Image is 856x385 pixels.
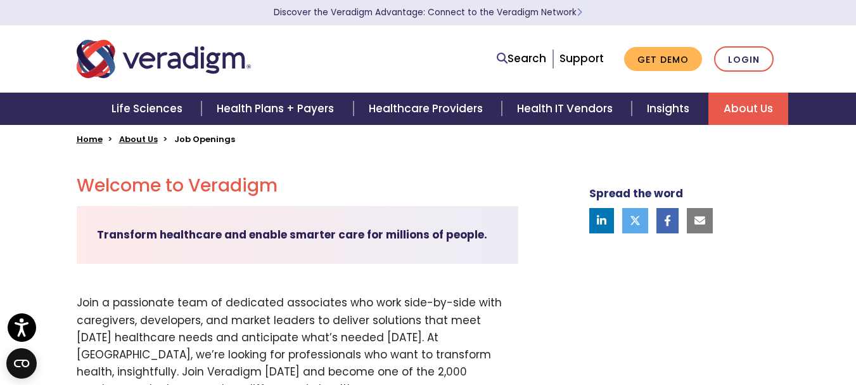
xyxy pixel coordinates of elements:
a: Login [714,46,774,72]
strong: Spread the word [589,186,683,201]
strong: Transform healthcare and enable smarter care for millions of people. [97,227,487,242]
button: Open CMP widget [6,348,37,379]
a: Get Demo [624,47,702,72]
a: Home [77,133,103,145]
a: About Us [708,93,788,125]
img: Veradigm logo [77,38,251,80]
a: Health Plans + Payers [201,93,353,125]
a: Life Sciences [96,93,201,125]
a: Support [559,51,604,66]
span: Learn More [577,6,582,18]
a: About Us [119,133,158,145]
a: Healthcare Providers [354,93,502,125]
a: Search [497,50,546,67]
h2: Welcome to Veradigm [77,175,518,197]
a: Health IT Vendors [502,93,632,125]
a: Discover the Veradigm Advantage: Connect to the Veradigm NetworkLearn More [274,6,582,18]
a: Insights [632,93,708,125]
